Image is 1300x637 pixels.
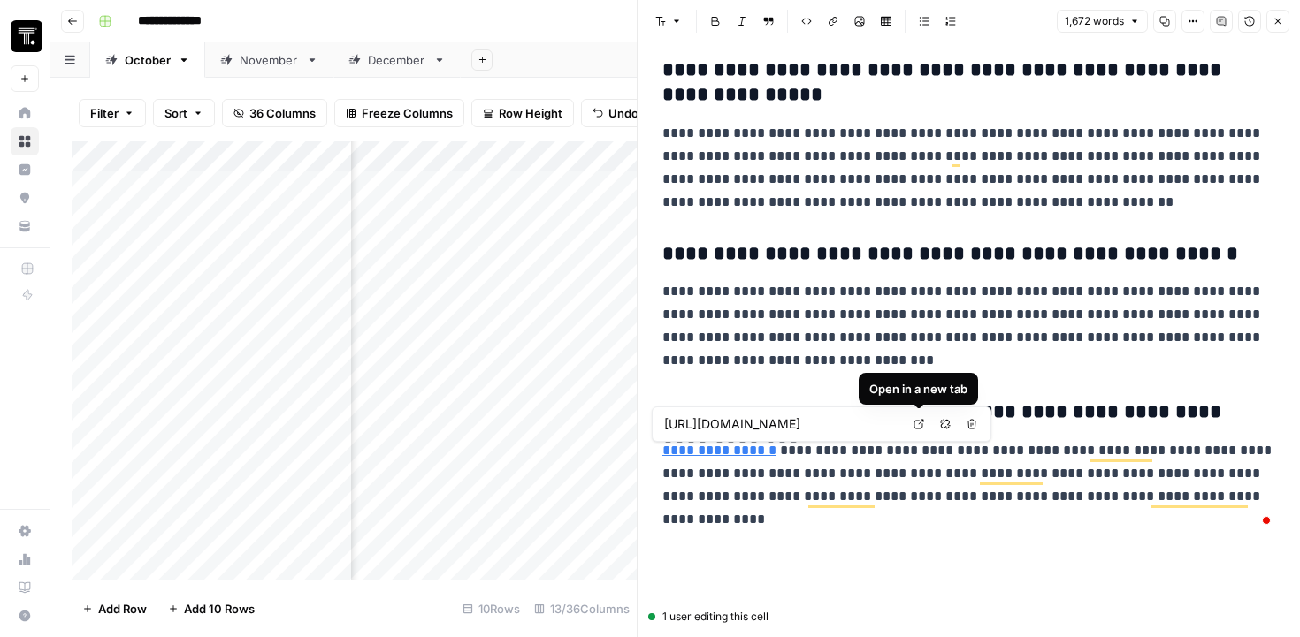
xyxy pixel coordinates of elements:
[90,42,205,78] a: October
[527,595,637,623] div: 13/36 Columns
[648,609,1289,625] div: 1 user editing this cell
[11,99,39,127] a: Home
[11,184,39,212] a: Opportunities
[249,104,316,122] span: 36 Columns
[153,99,215,127] button: Sort
[157,595,265,623] button: Add 10 Rows
[240,51,299,69] div: November
[164,104,187,122] span: Sort
[11,155,39,184] a: Insights
[11,573,39,602] a: Learning Hub
[11,14,39,58] button: Workspace: Thoughtspot
[581,99,650,127] button: Undo
[333,42,461,78] a: December
[98,600,147,618] span: Add Row
[11,212,39,240] a: Your Data
[72,595,157,623] button: Add Row
[11,127,39,155] a: Browse
[90,104,119,122] span: Filter
[455,595,527,623] div: 10 Rows
[499,104,562,122] span: Row Height
[334,99,464,127] button: Freeze Columns
[362,104,453,122] span: Freeze Columns
[11,517,39,545] a: Settings
[184,600,255,618] span: Add 10 Rows
[471,99,574,127] button: Row Height
[368,51,426,69] div: December
[205,42,333,78] a: November
[11,602,39,630] button: Help + Support
[11,20,42,52] img: Thoughtspot Logo
[11,545,39,573] a: Usage
[1065,13,1124,29] span: 1,672 words
[1057,10,1148,33] button: 1,672 words
[125,51,171,69] div: October
[79,99,146,127] button: Filter
[222,99,327,127] button: 36 Columns
[608,104,639,122] span: Undo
